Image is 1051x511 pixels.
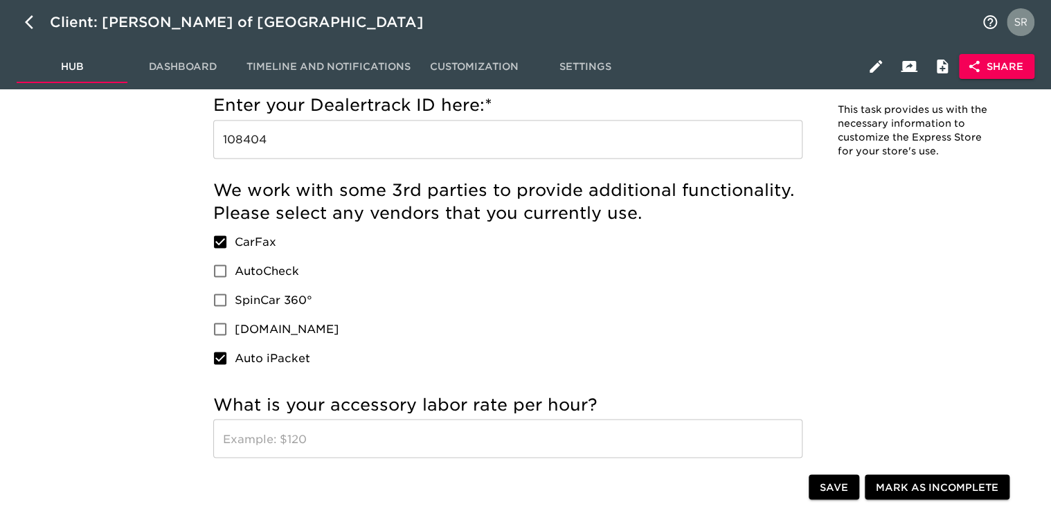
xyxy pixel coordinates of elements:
button: Save [809,475,859,501]
span: CarFax [235,233,276,250]
img: Profile [1007,8,1034,36]
span: AutoCheck [235,262,299,279]
span: Timeline and Notifications [246,58,411,75]
span: Share [970,58,1023,75]
input: Example: $120 [213,419,802,458]
span: [DOMAIN_NAME] [235,321,339,337]
button: Internal Notes and Comments [926,50,959,83]
span: Settings [538,58,632,75]
h5: What is your accessory labor rate per hour? [213,393,802,415]
span: SpinCar 360° [235,292,312,308]
button: Edit Hub [859,50,892,83]
span: Mark as Incomplete [876,479,998,496]
button: Share [959,54,1034,80]
span: Save [820,479,848,496]
input: Example: 010101 [213,120,802,159]
span: Hub [25,58,119,75]
h5: Enter your Dealertrack ID here: [213,94,802,116]
h5: We work with some 3rd parties to provide additional functionality. Please select any vendors that... [213,179,802,224]
button: Client View [892,50,926,83]
button: notifications [973,6,1007,39]
div: Client: [PERSON_NAME] of [GEOGRAPHIC_DATA] [50,11,443,33]
button: Mark as Incomplete [865,475,1009,501]
p: This task provides us with the necessary information to customize the Express Store for your stor... [838,103,997,159]
span: Auto iPacket [235,350,310,366]
span: Dashboard [136,58,230,75]
span: Customization [427,58,521,75]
